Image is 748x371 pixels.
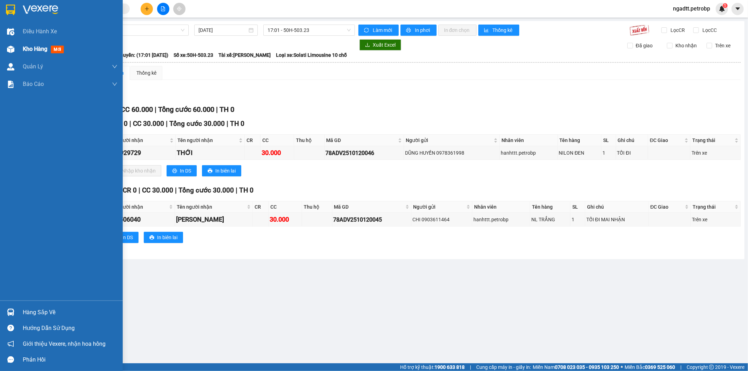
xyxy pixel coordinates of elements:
[51,46,64,53] span: mới
[276,51,347,59] span: Loại xe: Solati Limousine 10 chỗ
[373,41,396,49] span: Xuất Excel
[67,6,176,14] div: VP Đồng Xoài
[139,186,140,194] span: |
[155,105,156,114] span: |
[625,363,675,371] span: Miền Bắc
[531,216,570,223] div: NL TRẮNG
[602,149,615,157] div: 1
[107,136,168,144] span: SĐT người nhận
[668,26,686,34] span: Lọc CR
[572,216,584,223] div: 1
[133,120,164,128] span: CC 30.000
[6,5,15,15] img: logo-vxr
[571,201,585,213] th: SL
[7,81,14,88] img: solution-icon
[6,14,62,23] div: [PERSON_NAME]
[176,215,251,224] div: [PERSON_NAME]
[180,167,191,175] span: In DS
[358,25,399,36] button: syncLàm mới
[364,28,370,33] span: sync
[709,365,714,370] span: copyright
[700,26,718,34] span: Lọc CC
[673,42,700,49] span: Kho nhận
[178,186,234,194] span: Tổng cước 30.000
[23,307,117,318] div: Hàng sắp về
[478,25,519,36] button: bar-chartThống kê
[261,135,294,146] th: CC
[23,27,57,36] span: Điều hành xe
[473,216,529,223] div: hanhttt.petrobp
[23,80,44,88] span: Báo cáo
[6,7,17,14] span: Gửi:
[645,364,675,370] strong: 0369 525 060
[268,25,350,35] span: 17:01 - 50H-503.23
[7,28,14,35] img: warehouse-icon
[400,25,437,36] button: printerIn phơi
[406,28,412,33] span: printer
[438,25,477,36] button: In đơn chọn
[373,26,393,34] span: Làm mới
[23,355,117,365] div: Phản hồi
[586,216,647,223] div: TỐI ĐI MAI NHẬN
[412,216,471,223] div: CHI 0903611464
[144,6,149,11] span: plus
[106,203,168,211] span: SĐT người nhận
[332,213,411,227] td: 78ADV2510120045
[67,36,77,44] span: DĐ:
[175,213,253,227] td: THANH TUẤN
[174,51,213,59] span: Số xe: 50H-503.23
[220,105,234,114] span: TH 0
[105,146,176,160] td: 0961929729
[415,26,431,34] span: In phơi
[177,6,182,11] span: aim
[326,149,403,157] div: 78ADV2510120046
[149,235,154,241] span: printer
[117,51,168,59] span: Chuyến: (17:01 [DATE])
[325,146,404,160] td: 78ADV2510120046
[693,203,733,211] span: Trạng thái
[7,309,14,316] img: warehouse-icon
[23,62,43,71] span: Quản Lý
[7,356,14,363] span: message
[253,201,269,213] th: CR
[67,7,84,14] span: Nhận:
[692,149,739,157] div: Trên xe
[302,201,332,213] th: Thu hộ
[122,234,133,241] span: In DS
[262,148,293,158] div: 30.000
[585,201,649,213] th: Ghi chú
[269,201,302,213] th: CC
[621,366,623,369] span: ⚪️
[106,215,174,224] div: 0903506040
[23,46,47,52] span: Kho hàng
[227,120,228,128] span: |
[67,14,176,23] div: PHƯƠNG ANH
[365,42,370,48] span: download
[651,203,683,211] span: ĐC Giao
[177,148,243,158] div: THỚI
[692,216,739,223] div: Trên xe
[501,149,557,157] div: hanhttt.petrobp
[712,42,733,49] span: Trên xe
[198,26,247,34] input: 12/10/2025
[177,136,237,144] span: Tên người nhận
[172,168,177,174] span: printer
[270,215,301,224] div: 30.000
[476,363,531,371] span: Cung cấp máy in - giấy in:
[294,135,325,146] th: Thu hộ
[230,120,244,128] span: TH 0
[216,105,218,114] span: |
[236,186,237,194] span: |
[167,165,197,176] button: printerIn DS
[413,203,465,211] span: Người gửi
[239,186,254,194] span: TH 0
[650,136,683,144] span: ĐC Giao
[617,149,647,157] div: TỐI ĐI
[245,135,261,146] th: CR
[555,364,619,370] strong: 0708 023 035 - 0935 103 250
[7,63,14,70] img: warehouse-icon
[732,3,744,15] button: caret-down
[144,232,183,243] button: printerIn biên lai
[157,3,169,15] button: file-add
[472,201,530,213] th: Nhân viên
